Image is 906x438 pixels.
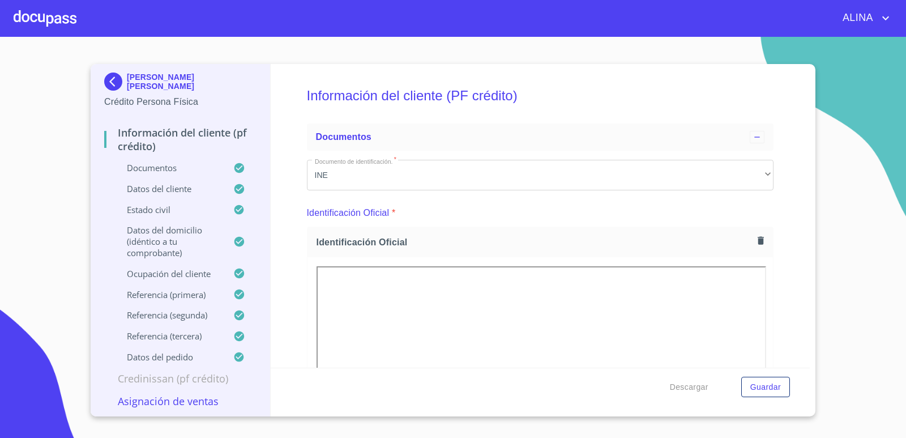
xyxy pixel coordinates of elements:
p: [PERSON_NAME] [PERSON_NAME] [127,73,257,91]
p: Referencia (tercera) [104,330,233,342]
span: Guardar [750,380,781,394]
p: Datos del pedido [104,351,233,363]
p: Documentos [104,162,233,173]
p: Ocupación del Cliente [104,268,233,279]
button: Guardar [741,377,790,398]
p: Referencia (segunda) [104,309,233,321]
div: INE [307,160,774,190]
p: Identificación Oficial [307,206,390,220]
span: Documentos [316,132,371,142]
span: ALINA [834,9,879,27]
p: Credinissan (PF crédito) [104,372,257,385]
img: Docupass spot blue [104,73,127,91]
div: [PERSON_NAME] [PERSON_NAME] [104,73,257,95]
span: Identificación Oficial [317,236,753,248]
span: Descargar [670,380,708,394]
p: Crédito Persona Física [104,95,257,109]
p: Datos del domicilio (idéntico a tu comprobante) [104,224,233,258]
div: Documentos [307,124,774,151]
p: Referencia (primera) [104,289,233,300]
button: account of current user [834,9,892,27]
p: Datos del cliente [104,183,233,194]
p: Información del cliente (PF crédito) [104,126,257,153]
h5: Información del cliente (PF crédito) [307,73,774,119]
p: Asignación de Ventas [104,394,257,408]
p: Estado Civil [104,204,233,215]
button: Descargar [665,377,713,398]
